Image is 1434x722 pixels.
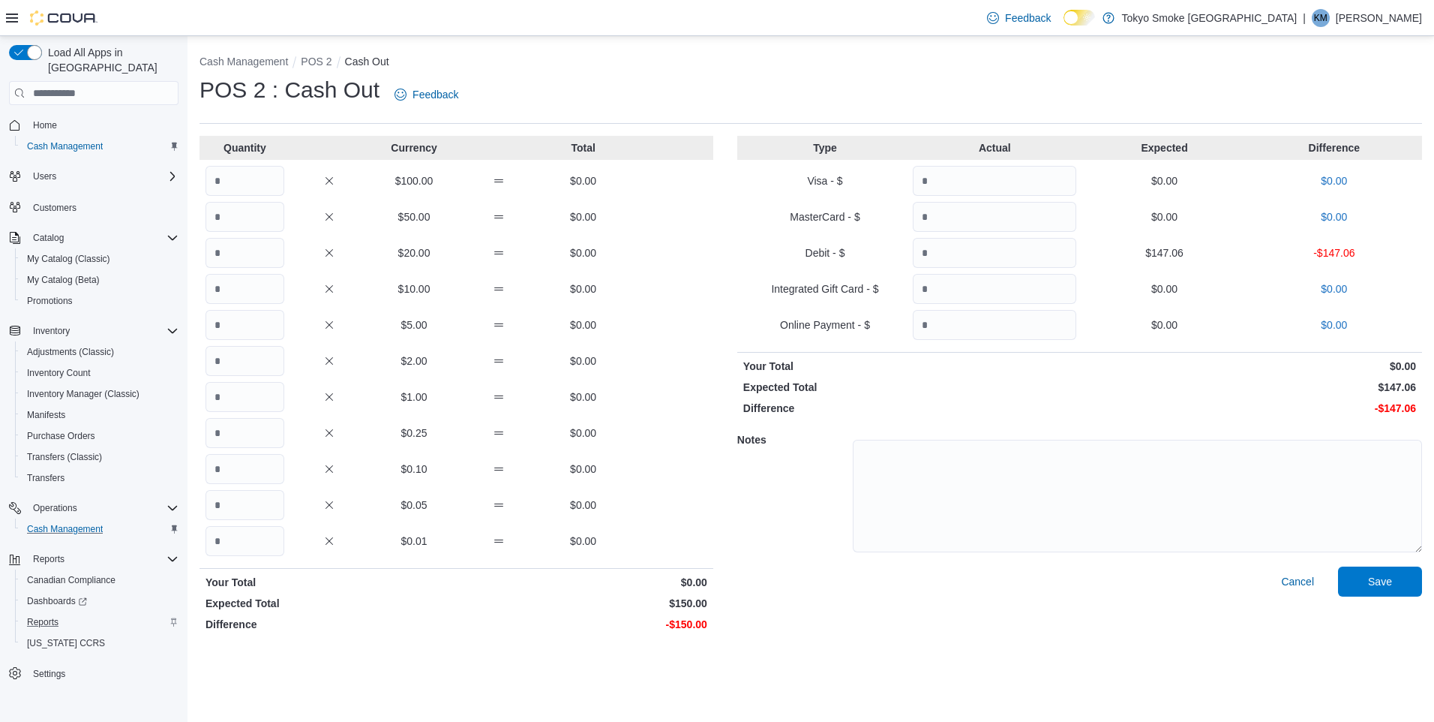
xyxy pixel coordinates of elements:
p: Your Total [743,359,1077,374]
p: $0.25 [375,426,454,441]
button: Inventory [27,322,76,340]
span: My Catalog (Classic) [27,253,110,265]
a: Transfers [21,469,70,487]
a: Dashboards [21,592,93,610]
span: Transfers (Classic) [21,448,178,466]
button: Promotions [15,290,184,311]
a: Feedback [981,3,1057,33]
span: Feedback [412,87,458,102]
span: Transfers (Classic) [27,451,102,463]
p: MasterCard - $ [743,209,907,224]
p: $0.00 [544,534,622,549]
span: Home [27,116,178,134]
a: My Catalog (Beta) [21,271,106,289]
p: Expected Total [205,596,453,611]
span: KM [1314,9,1327,27]
span: Cancel [1281,574,1314,589]
span: Purchase Orders [27,430,95,442]
span: Reports [27,550,178,568]
span: Cash Management [27,523,103,535]
span: Manifests [21,406,178,424]
p: $0.00 [1252,317,1416,332]
span: My Catalog (Classic) [21,250,178,268]
a: Customers [27,199,82,217]
button: Settings [3,663,184,684]
button: Inventory Count [15,363,184,384]
input: Quantity [913,202,1076,232]
a: My Catalog (Classic) [21,250,116,268]
span: Dashboards [21,592,178,610]
a: Feedback [388,80,464,110]
button: Reports [27,550,70,568]
p: Currency [375,140,454,155]
span: Cash Management [21,137,178,155]
button: Inventory [3,320,184,341]
input: Quantity [205,382,284,412]
span: Adjustments (Classic) [27,346,114,358]
input: Quantity [205,274,284,304]
a: Transfers (Classic) [21,448,108,466]
span: Inventory Count [27,367,91,379]
button: My Catalog (Beta) [15,269,184,290]
p: Online Payment - $ [743,317,907,332]
input: Quantity [205,346,284,376]
span: Reports [27,616,58,628]
p: $0.00 [544,390,622,405]
p: $0.00 [1082,281,1246,296]
button: Home [3,114,184,136]
a: Canadian Compliance [21,571,121,589]
p: Visa - $ [743,173,907,188]
span: Inventory [33,325,70,337]
button: Transfers [15,468,184,489]
span: Reports [21,613,178,631]
p: $150.00 [459,596,706,611]
input: Quantity [205,166,284,196]
p: Actual [913,140,1076,155]
input: Quantity [205,310,284,340]
span: Operations [27,499,178,517]
p: $0.01 [375,534,454,549]
a: Cash Management [21,520,109,538]
a: Reports [21,613,64,631]
span: [US_STATE] CCRS [27,637,105,649]
p: $10.00 [375,281,454,296]
span: Operations [33,502,77,514]
span: Catalog [33,232,64,244]
button: Inventory Manager (Classic) [15,384,184,405]
p: $0.00 [544,426,622,441]
p: $147.06 [1082,380,1416,395]
span: Users [27,167,178,185]
span: Inventory Count [21,364,178,382]
div: Kory McNabb [1312,9,1330,27]
a: Cash Management [21,137,109,155]
p: Difference [743,401,1077,416]
span: My Catalog (Beta) [27,274,100,286]
button: Catalog [27,229,70,247]
a: Inventory Count [21,364,97,382]
span: Home [33,119,57,131]
input: Quantity [913,274,1076,304]
p: $100.00 [375,173,454,188]
button: Save [1338,567,1422,597]
p: $2.00 [375,353,454,369]
input: Quantity [205,238,284,268]
p: Difference [205,617,453,632]
span: Customers [27,197,178,216]
span: Feedback [1005,11,1051,26]
span: My Catalog (Beta) [21,271,178,289]
p: -$150.00 [459,617,706,632]
a: Purchase Orders [21,427,101,445]
span: Canadian Compliance [21,571,178,589]
button: Operations [3,498,184,519]
span: Cash Management [21,520,178,538]
p: | [1303,9,1306,27]
p: $0.00 [544,498,622,513]
a: Promotions [21,292,79,310]
button: [US_STATE] CCRS [15,633,184,654]
a: Manifests [21,406,71,424]
span: Settings [27,664,178,683]
p: $0.00 [1252,281,1416,296]
button: Canadian Compliance [15,570,184,591]
input: Quantity [913,166,1076,196]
